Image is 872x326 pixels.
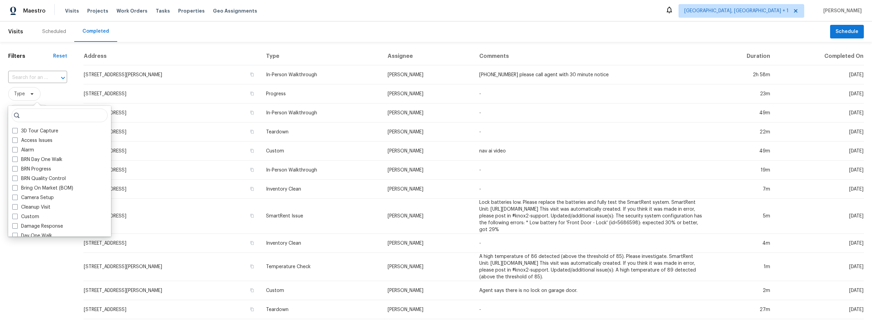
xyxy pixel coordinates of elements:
td: [PERSON_NAME] [382,161,474,180]
label: Cleanup Visit [12,204,50,211]
span: Type [14,91,25,97]
td: [DATE] [776,253,864,281]
td: 2h 58m [708,65,776,84]
div: Reset [53,53,67,60]
h1: Filters [8,53,53,60]
td: [STREET_ADDRESS] [83,180,261,199]
button: Copy Address [249,213,255,219]
td: 4m [708,234,776,253]
td: [DATE] [776,180,864,199]
td: [STREET_ADDRESS] [83,161,261,180]
label: Alarm [12,147,34,153]
td: 23m [708,84,776,103]
label: Access Issues [12,137,52,144]
button: Copy Address [249,186,255,192]
span: Work Orders [116,7,147,14]
td: [PERSON_NAME] [382,142,474,161]
td: [PERSON_NAME] [382,199,474,234]
button: Open [58,73,68,83]
td: [STREET_ADDRESS] [83,123,261,142]
input: Search for an address... [8,72,48,83]
span: Geo Assignments [213,7,257,14]
td: [PERSON_NAME] [382,234,474,253]
span: [PERSON_NAME] [821,7,862,14]
td: [STREET_ADDRESS][PERSON_NAME] [83,281,261,300]
td: [STREET_ADDRESS] [83,300,261,319]
td: SmartRent Issue [261,199,382,234]
td: [PERSON_NAME] [382,253,474,281]
span: Visits [8,24,23,39]
td: 19m [708,161,776,180]
td: [STREET_ADDRESS][PERSON_NAME] [83,65,261,84]
td: 22m [708,123,776,142]
label: BRN Quality Control [12,175,66,182]
td: [STREET_ADDRESS] [83,103,261,123]
td: [PERSON_NAME] [382,65,474,84]
td: In-Person Walkthrough [261,161,382,180]
button: Copy Address [249,167,255,173]
td: [PERSON_NAME] [382,281,474,300]
div: Completed [82,28,109,35]
td: [STREET_ADDRESS] [83,234,261,253]
button: Copy Address [249,71,255,78]
button: Schedule [830,25,864,39]
button: Copy Address [249,110,255,116]
td: - [474,161,708,180]
label: Custom [12,213,39,220]
td: [PERSON_NAME] [382,180,474,199]
th: Comments [474,47,708,65]
th: Duration [708,47,776,65]
td: [DATE] [776,199,864,234]
th: Assignee [382,47,474,65]
td: Teardown [261,123,382,142]
td: [DATE] [776,103,864,123]
td: nav ai video [474,142,708,161]
td: [DATE] [776,123,864,142]
label: Camera Setup [12,194,54,201]
td: [STREET_ADDRESS] [83,84,261,103]
td: [STREET_ADDRESS] [83,199,261,234]
td: Teardown [261,300,382,319]
td: [PERSON_NAME] [382,300,474,319]
th: Type [261,47,382,65]
td: [PERSON_NAME] [382,84,474,103]
td: - [474,103,708,123]
td: Progress [261,84,382,103]
span: [GEOGRAPHIC_DATA], [GEOGRAPHIC_DATA] + 1 [684,7,789,14]
label: BRN Day One Walk [12,156,62,163]
span: Tasks [156,9,170,13]
td: - [474,180,708,199]
td: [PERSON_NAME] [382,123,474,142]
td: [PHONE_NUMBER] please call agent with 30 minute notice [474,65,708,84]
label: Day One Walk [12,232,52,239]
button: Copy Address [249,91,255,97]
span: Projects [87,7,108,14]
td: Agent says there is no lock on garage door. [474,281,708,300]
td: - [474,234,708,253]
td: [DATE] [776,84,864,103]
td: 7m [708,180,776,199]
td: A high temperature of 86 detected (above the threshold of 85). Please investigate. SmartRent Unit... [474,253,708,281]
td: - [474,123,708,142]
td: [DATE] [776,300,864,319]
span: Properties [178,7,205,14]
div: Scheduled [42,28,66,35]
label: 3D Tour Capture [12,128,58,134]
td: Custom [261,142,382,161]
th: Completed On [776,47,864,65]
button: Copy Address [249,129,255,135]
label: Damage Response [12,223,63,230]
span: Schedule [836,28,858,36]
span: Visits [65,7,79,14]
button: Copy Address [249,148,255,154]
td: In-Person Walkthrough [261,103,382,123]
td: [STREET_ADDRESS] [83,142,261,161]
td: - [474,300,708,319]
td: 49m [708,142,776,161]
td: - [474,84,708,103]
button: Copy Address [249,287,255,293]
button: Copy Address [249,263,255,270]
td: [STREET_ADDRESS][PERSON_NAME] [83,253,261,281]
td: Inventory Clean [261,234,382,253]
th: Address [83,47,261,65]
